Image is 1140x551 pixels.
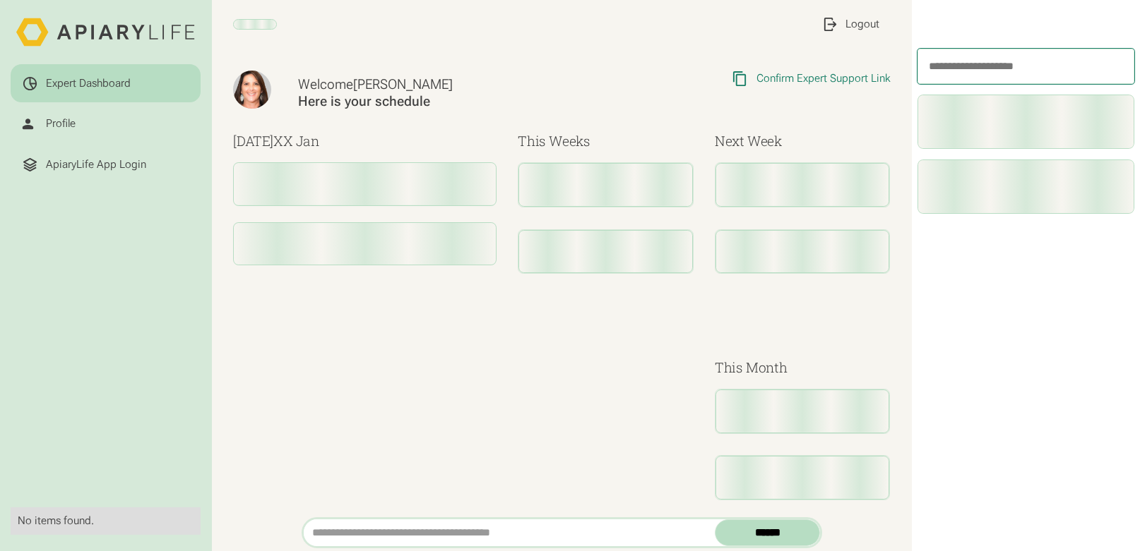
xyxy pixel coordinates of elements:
h3: This Month [715,358,890,378]
div: Expert Dashboard [46,77,131,90]
div: Logout [845,18,879,31]
div: Here is your schedule [298,93,591,110]
div: No items found. [18,514,194,528]
a: Profile [11,105,201,143]
a: ApiaryLife App Login [11,145,201,183]
h3: [DATE] [233,131,496,152]
div: ApiaryLife App Login [46,158,146,171]
span: [PERSON_NAME] [353,76,453,92]
h3: This Weeks [518,131,693,152]
span: XX Jan [273,132,319,150]
div: Welcome [298,76,591,93]
a: Logout [810,6,890,44]
h3: Next Week [715,131,890,152]
a: Expert Dashboard [11,64,201,102]
div: Profile [46,117,76,131]
div: Confirm Expert Support Link [756,72,891,85]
